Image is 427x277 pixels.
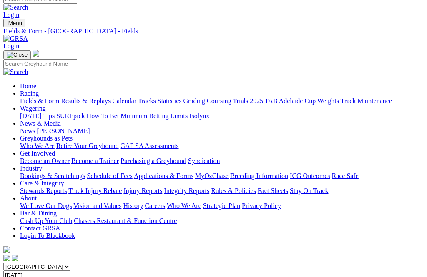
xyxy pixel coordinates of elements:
a: Retire Your Greyhound [56,142,119,149]
a: Who We Are [167,202,201,209]
a: Applications & Forms [134,172,193,179]
a: News [20,127,35,134]
a: Trials [233,97,248,104]
a: Breeding Information [230,172,288,179]
input: Search [3,59,77,68]
a: Strategic Plan [203,202,240,209]
a: Bookings & Scratchings [20,172,85,179]
a: Login [3,11,19,18]
a: Chasers Restaurant & Function Centre [74,217,177,224]
a: Become an Owner [20,157,70,164]
img: Close [7,52,28,58]
a: Login [3,42,19,49]
a: ICG Outcomes [290,172,330,179]
a: Purchasing a Greyhound [121,157,186,164]
button: Toggle navigation [3,19,25,27]
a: Isolynx [189,112,209,119]
a: Vision and Values [73,202,121,209]
div: Greyhounds as Pets [20,142,424,150]
img: Search [3,4,28,11]
a: We Love Our Dogs [20,202,72,209]
a: Industry [20,165,42,172]
img: GRSA [3,35,28,42]
a: Statistics [158,97,182,104]
span: Menu [8,20,22,26]
div: Racing [20,97,424,105]
a: 2025 TAB Adelaide Cup [250,97,316,104]
a: Grading [183,97,205,104]
a: Privacy Policy [242,202,281,209]
a: Fact Sheets [258,187,288,194]
a: Calendar [112,97,136,104]
a: Login To Blackbook [20,232,75,239]
a: Schedule of Fees [87,172,132,179]
a: Weights [317,97,339,104]
div: News & Media [20,127,424,135]
a: Results & Replays [61,97,111,104]
div: Industry [20,172,424,180]
a: History [123,202,143,209]
div: Bar & Dining [20,217,424,225]
a: Careers [145,202,165,209]
a: Fields & Form [20,97,59,104]
a: Bar & Dining [20,210,57,217]
a: Care & Integrity [20,180,64,187]
a: Minimum Betting Limits [121,112,188,119]
a: About [20,195,37,202]
a: Rules & Policies [211,187,256,194]
a: Greyhounds as Pets [20,135,73,142]
img: logo-grsa-white.png [3,246,10,253]
a: Stewards Reports [20,187,67,194]
div: About [20,202,424,210]
a: Home [20,82,36,89]
a: News & Media [20,120,61,127]
a: Racing [20,90,39,97]
a: Become a Trainer [71,157,119,164]
a: Who We Are [20,142,55,149]
div: Wagering [20,112,424,120]
a: [PERSON_NAME] [37,127,90,134]
button: Toggle navigation [3,50,31,59]
a: How To Bet [87,112,119,119]
a: Injury Reports [123,187,162,194]
a: Cash Up Your Club [20,217,72,224]
img: logo-grsa-white.png [33,50,39,57]
img: Search [3,68,28,76]
img: facebook.svg [3,255,10,261]
a: Contact GRSA [20,225,60,232]
img: twitter.svg [12,255,18,261]
a: SUREpick [56,112,85,119]
a: Fields & Form - [GEOGRAPHIC_DATA] - Fields [3,27,424,35]
a: Get Involved [20,150,55,157]
a: Syndication [188,157,220,164]
div: Get Involved [20,157,424,165]
a: Race Safe [332,172,358,179]
div: Care & Integrity [20,187,424,195]
a: Stay On Track [290,187,328,194]
a: Track Maintenance [341,97,392,104]
a: Integrity Reports [164,187,209,194]
a: Track Injury Rebate [68,187,122,194]
a: MyOzChase [195,172,229,179]
a: [DATE] Tips [20,112,55,119]
a: GAP SA Assessments [121,142,179,149]
a: Coursing [207,97,231,104]
a: Wagering [20,105,46,112]
a: Tracks [138,97,156,104]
